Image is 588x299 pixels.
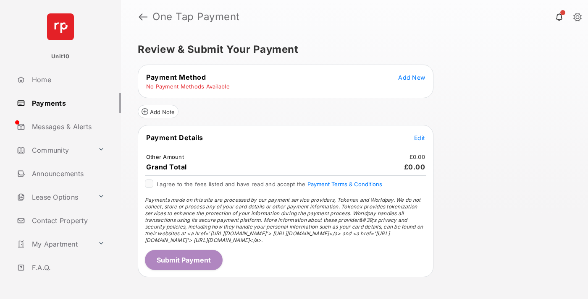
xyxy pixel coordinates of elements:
span: Add New [398,74,425,81]
span: Payments made on this site are processed by our payment service providers, Tokenex and Worldpay. ... [145,197,423,243]
a: Messages & Alerts [13,117,121,137]
button: Add New [398,73,425,81]
a: Payments [13,93,121,113]
a: Contact Property [13,211,121,231]
img: svg+xml;base64,PHN2ZyB4bWxucz0iaHR0cDovL3d3dy53My5vcmcvMjAwMC9zdmciIHdpZHRoPSI2NCIgaGVpZ2h0PSI2NC... [47,13,74,40]
td: Other Amount [146,153,184,161]
a: Announcements [13,164,121,184]
span: I agree to the fees listed and have read and accept the [157,181,382,187]
span: £0.00 [404,163,425,171]
button: Edit [414,133,425,142]
a: My Apartment [13,234,94,254]
td: No Payment Methods Available [146,83,230,90]
button: I agree to the fees listed and have read and accept the [307,181,382,187]
a: Community [13,140,94,160]
strong: One Tap Payment [152,12,240,22]
span: Edit [414,134,425,141]
span: Payment Details [146,133,203,142]
a: Home [13,70,121,90]
button: Submit Payment [145,250,223,270]
td: £0.00 [409,153,425,161]
button: Add Note [138,105,178,118]
p: Unit10 [51,52,70,61]
span: Payment Method [146,73,206,81]
span: Grand Total [146,163,187,171]
a: F.A.Q. [13,257,121,278]
h5: Review & Submit Your Payment [138,44,564,55]
a: Lease Options [13,187,94,207]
